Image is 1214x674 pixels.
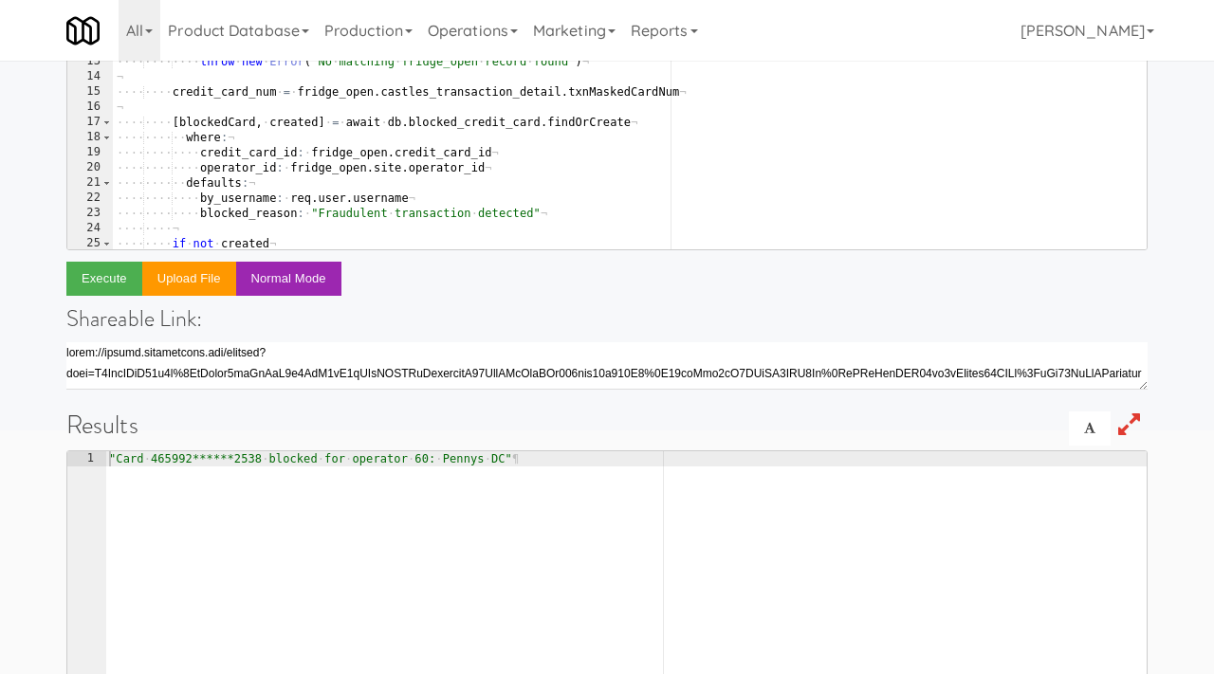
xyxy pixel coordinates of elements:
[236,262,341,296] button: Normal Mode
[142,262,236,296] button: Upload file
[67,191,113,206] div: 22
[66,306,1148,331] h4: Shareable Link:
[66,262,142,296] button: Execute
[67,221,113,236] div: 24
[66,14,100,47] img: Micromart
[67,451,106,466] div: 1
[67,69,113,84] div: 14
[67,145,113,160] div: 19
[67,175,113,191] div: 21
[67,54,113,69] div: 13
[66,411,1148,439] h1: Results
[67,206,113,221] div: 23
[67,236,113,251] div: 25
[67,100,113,115] div: 16
[66,342,1148,390] textarea: lorem://ipsumd.sitametcons.adi/elitsed?doei=T4IncIDiD51u4l%8EtDolor5maGnAaL9e4AdM1vE1qUIsNOSTRuDe...
[67,130,113,145] div: 18
[67,115,113,130] div: 17
[67,84,113,100] div: 15
[67,160,113,175] div: 20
